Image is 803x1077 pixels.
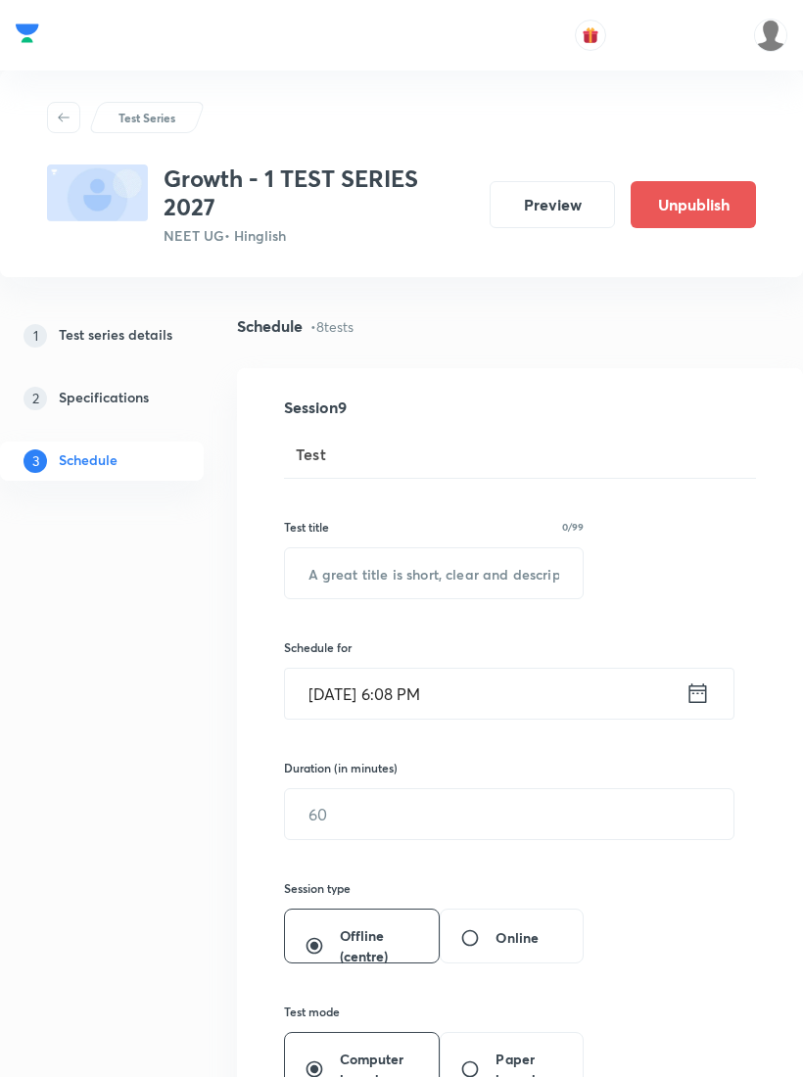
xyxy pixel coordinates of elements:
[164,164,474,221] h3: Growth - 1 TEST SERIES 2027
[285,789,733,839] input: 60
[631,181,756,228] button: Unpublish
[59,387,149,410] h5: Specifications
[496,927,539,948] span: Online
[284,879,351,897] h6: Session type
[118,109,175,126] p: Test Series
[284,399,527,415] h4: Session 9
[562,522,584,532] p: 0/99
[284,518,329,536] h6: Test title
[284,638,585,656] h6: Schedule for
[582,26,599,44] img: avatar
[575,20,606,51] button: avatar
[24,387,47,410] p: 2
[59,324,172,348] h5: Test series details
[285,548,584,598] input: A great title is short, clear and descriptive
[24,449,47,473] p: 3
[164,225,474,246] p: NEET UG • Hinglish
[59,449,118,473] h5: Schedule
[310,316,354,337] p: • 8 tests
[754,19,787,52] img: Amit kumar
[490,181,615,228] button: Preview
[237,318,303,334] h4: Schedule
[340,925,424,966] span: Offline (centre)
[47,164,148,221] img: fallback-thumbnail.png
[284,1003,340,1020] h6: Test mode
[24,324,47,348] p: 1
[16,19,39,53] a: Company Logo
[284,759,398,776] h6: Duration (in minutes)
[296,443,327,466] span: Test
[16,19,39,48] img: Company Logo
